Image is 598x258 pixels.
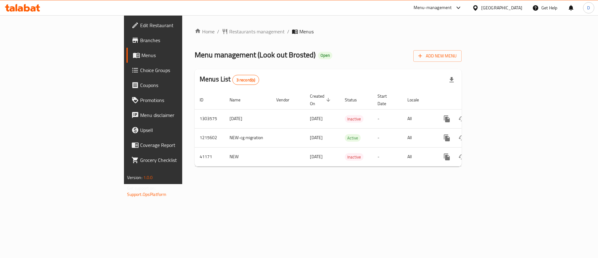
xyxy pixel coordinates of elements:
[414,4,452,12] div: Menu-management
[140,156,219,164] span: Grocery Checklist
[126,138,224,153] a: Coverage Report
[454,130,469,145] button: Change Status
[481,4,522,11] div: [GEOGRAPHIC_DATA]
[345,96,365,104] span: Status
[345,115,363,123] span: Inactive
[299,28,314,35] span: Menus
[439,111,454,126] button: more
[434,90,504,110] th: Actions
[310,114,323,123] span: [DATE]
[195,90,504,167] table: enhanced table
[310,92,332,107] span: Created On
[126,93,224,108] a: Promotions
[140,126,219,134] span: Upsell
[200,96,211,104] span: ID
[418,52,457,60] span: Add New Menu
[140,111,219,119] span: Menu disclaimer
[373,147,402,166] td: -
[126,63,224,78] a: Choice Groups
[377,92,395,107] span: Start Date
[127,190,167,198] a: Support.OpsPlatform
[413,50,462,62] button: Add New Menu
[402,109,434,128] td: All
[439,130,454,145] button: more
[225,147,271,166] td: NEW
[407,96,427,104] span: Locale
[195,28,462,35] nav: breadcrumb
[439,149,454,164] button: more
[126,33,224,48] a: Branches
[140,141,219,149] span: Coverage Report
[318,53,332,58] span: Open
[587,4,590,11] span: D
[310,153,323,161] span: [DATE]
[222,28,285,35] a: Restaurants management
[127,184,156,192] span: Get support on:
[140,96,219,104] span: Promotions
[126,153,224,168] a: Grocery Checklist
[345,153,363,161] span: Inactive
[140,37,219,44] span: Branches
[200,75,259,85] h2: Menus List
[140,22,219,29] span: Edit Restaurant
[225,128,271,147] td: NEW-cg migration
[230,96,249,104] span: Name
[126,108,224,123] a: Menu disclaimer
[373,128,402,147] td: -
[141,51,219,59] span: Menus
[126,18,224,33] a: Edit Restaurant
[373,109,402,128] td: -
[287,28,289,35] li: /
[126,123,224,138] a: Upsell
[233,77,259,83] span: 3 record(s)
[402,147,434,166] td: All
[402,128,434,147] td: All
[276,96,297,104] span: Vendor
[454,111,469,126] button: Change Status
[140,81,219,89] span: Coupons
[318,52,332,59] div: Open
[225,109,271,128] td: [DATE]
[232,75,259,85] div: Total records count
[126,48,224,63] a: Menus
[126,78,224,93] a: Coupons
[195,48,316,62] span: Menu management ( Look out Brosted )
[345,134,361,142] span: Active
[444,72,459,87] div: Export file
[143,173,153,182] span: 1.0.0
[454,149,469,164] button: Change Status
[140,66,219,74] span: Choice Groups
[127,173,142,182] span: Version:
[229,28,285,35] span: Restaurants management
[310,134,323,142] span: [DATE]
